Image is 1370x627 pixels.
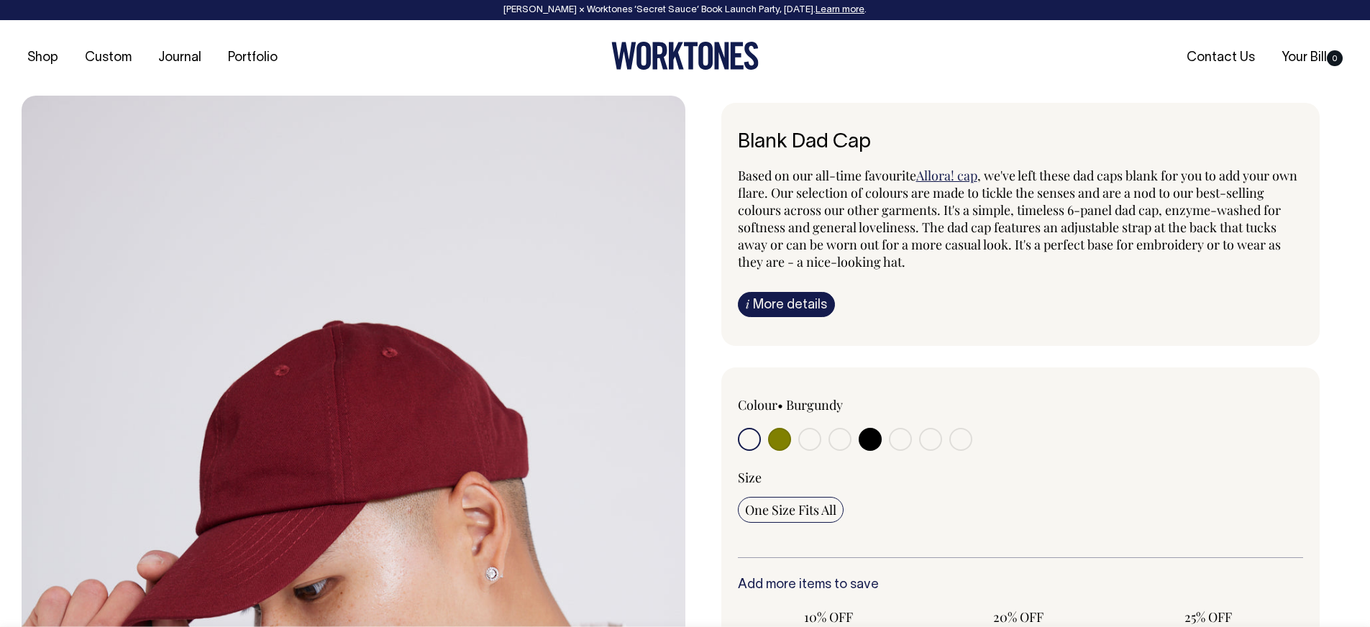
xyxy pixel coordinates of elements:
[777,396,783,413] span: •
[738,292,835,317] a: iMore details
[746,296,749,311] span: i
[745,501,836,518] span: One Size Fits All
[738,578,1304,592] h6: Add more items to save
[738,497,844,523] input: One Size Fits All
[786,396,843,413] label: Burgundy
[1276,46,1348,70] a: Your Bill0
[79,46,137,70] a: Custom
[1181,46,1261,70] a: Contact Us
[22,46,64,70] a: Shop
[738,167,1297,270] span: , we've left these dad caps blank for you to add your own flare. Our selection of colours are mad...
[738,396,964,413] div: Colour
[222,46,283,70] a: Portfolio
[745,608,912,626] span: 10% OFF
[738,167,916,184] span: Based on our all-time favourite
[935,608,1102,626] span: 20% OFF
[738,132,1304,154] h1: Blank Dad Cap
[916,167,977,184] a: Allora! cap
[152,46,207,70] a: Journal
[1327,50,1343,66] span: 0
[816,6,864,14] a: Learn more
[14,5,1356,15] div: [PERSON_NAME] × Worktones ‘Secret Sauce’ Book Launch Party, [DATE]. .
[1125,608,1292,626] span: 25% OFF
[738,469,1304,486] div: Size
